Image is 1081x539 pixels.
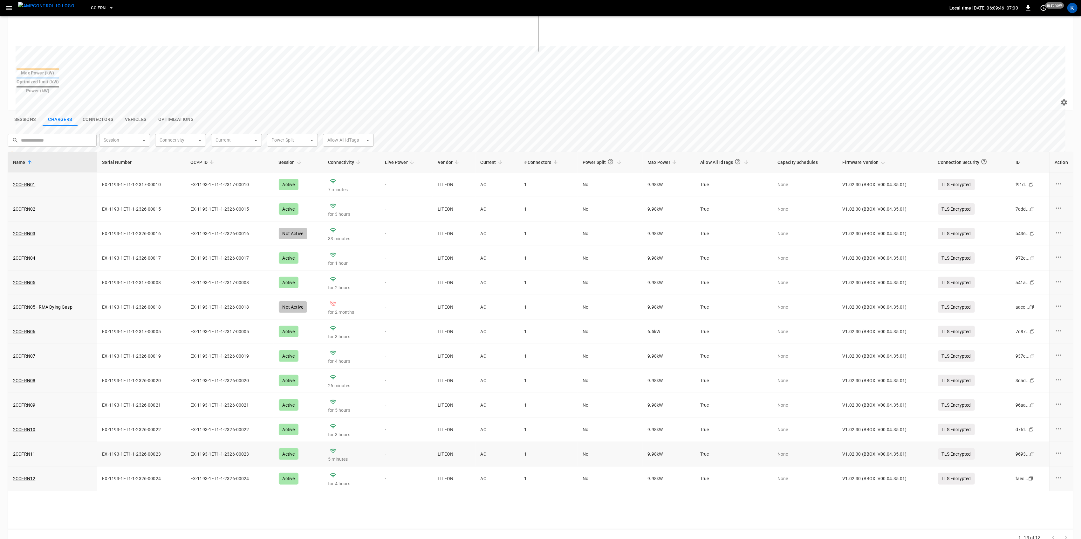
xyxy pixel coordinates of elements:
[13,328,35,335] a: 2CCFRN06
[380,466,433,491] td: -
[185,368,274,393] td: EX-1193-1ET1-1-2326-00020
[328,431,375,438] p: for 3 hours
[695,442,772,466] td: True
[643,246,695,270] td: 9.98 kW
[13,158,34,166] span: Name
[777,426,832,433] p: None
[1016,255,1030,261] div: 972c ...
[97,368,185,393] td: EX-1193-1ET1-1-2326-00020
[643,344,695,368] td: 9.98 kW
[578,393,643,417] td: No
[837,246,933,270] td: V1.02.30 (BBOX: V00.04.35.01)
[1016,353,1030,359] div: 937c ...
[279,473,299,484] div: Active
[153,113,198,126] button: show latest optimizations
[938,448,975,460] p: TLS Encrypted
[380,319,433,344] td: -
[88,2,116,14] button: CC.FRN
[837,417,933,442] td: V1.02.30 (BBOX: V00.04.35.01)
[837,295,933,319] td: V1.02.30 (BBOX: V00.04.35.01)
[185,344,274,368] td: EX-1193-1ET1-1-2326-00019
[185,417,274,442] td: EX-1193-1ET1-1-2326-00022
[938,326,975,337] p: TLS Encrypted
[1029,304,1035,311] div: copy
[519,270,578,295] td: 1
[1055,449,1068,459] div: charge point options
[13,353,35,359] a: 2CCFRN07
[328,333,375,340] p: for 3 hours
[13,279,35,286] a: 2CCFRN05
[1055,474,1068,483] div: charge point options
[519,417,578,442] td: 1
[13,377,35,384] a: 2CCFRN08
[578,246,643,270] td: No
[1038,3,1049,13] button: set refresh interval
[837,393,933,417] td: V1.02.30 (BBOX: V00.04.35.01)
[328,260,375,266] p: for 1 hour
[13,402,35,408] a: 2CCFRN09
[695,319,772,344] td: True
[648,158,679,166] span: Max Power
[1055,180,1068,189] div: charge point options
[695,270,772,295] td: True
[190,158,216,166] span: OCPP ID
[578,417,643,442] td: No
[695,466,772,491] td: True
[97,270,185,295] td: EX-1193-1ET1-1-2317-00008
[13,255,35,261] a: 2CCFRN04
[837,319,933,344] td: V1.02.30 (BBOX: V00.04.35.01)
[433,246,475,270] td: LITEON
[777,304,832,310] p: None
[1016,402,1030,408] div: 96aa ...
[842,158,887,166] span: Firmware Version
[1029,353,1036,360] div: copy
[578,270,643,295] td: No
[433,344,475,368] td: LITEON
[938,301,975,313] p: TLS Encrypted
[519,344,578,368] td: 1
[91,4,106,12] span: CC.FRN
[777,377,832,384] p: None
[938,375,975,386] p: TLS Encrypted
[777,255,832,261] p: None
[13,181,35,188] a: 2CCFRN01
[519,442,578,466] td: 1
[1055,376,1068,385] div: charge point options
[13,206,35,212] a: 2CCFRN02
[433,393,475,417] td: LITEON
[380,417,433,442] td: -
[476,270,519,295] td: AC
[380,270,433,295] td: -
[476,417,519,442] td: AC
[279,252,299,264] div: Active
[695,246,772,270] td: True
[643,466,695,491] td: 9.98 kW
[578,344,643,368] td: No
[1055,302,1068,312] div: charge point options
[1016,451,1030,457] div: 9693 ...
[519,368,578,393] td: 1
[777,279,832,286] p: None
[97,295,185,319] td: EX-1193-1ET1-1-2326-00018
[1030,377,1036,384] div: copy
[13,230,35,237] a: 2CCFRN03
[97,442,185,466] td: EX-1193-1ET1-1-2326-00023
[1055,400,1068,410] div: charge point options
[97,319,185,344] td: EX-1193-1ET1-1-2317-00005
[97,466,185,491] td: EX-1193-1ET1-1-2326-00024
[643,393,695,417] td: 9.98 kW
[279,424,299,435] div: Active
[328,456,375,462] p: 5 minutes
[279,375,299,386] div: Active
[279,399,299,411] div: Active
[380,344,433,368] td: -
[519,466,578,491] td: 1
[1029,255,1036,262] div: copy
[279,277,299,288] div: Active
[13,426,35,433] a: 2CCFRN10
[1067,3,1078,13] div: profile-icon
[1016,377,1030,384] div: 3dad ...
[1055,425,1068,434] div: charge point options
[476,344,519,368] td: AC
[279,301,307,313] div: Not Active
